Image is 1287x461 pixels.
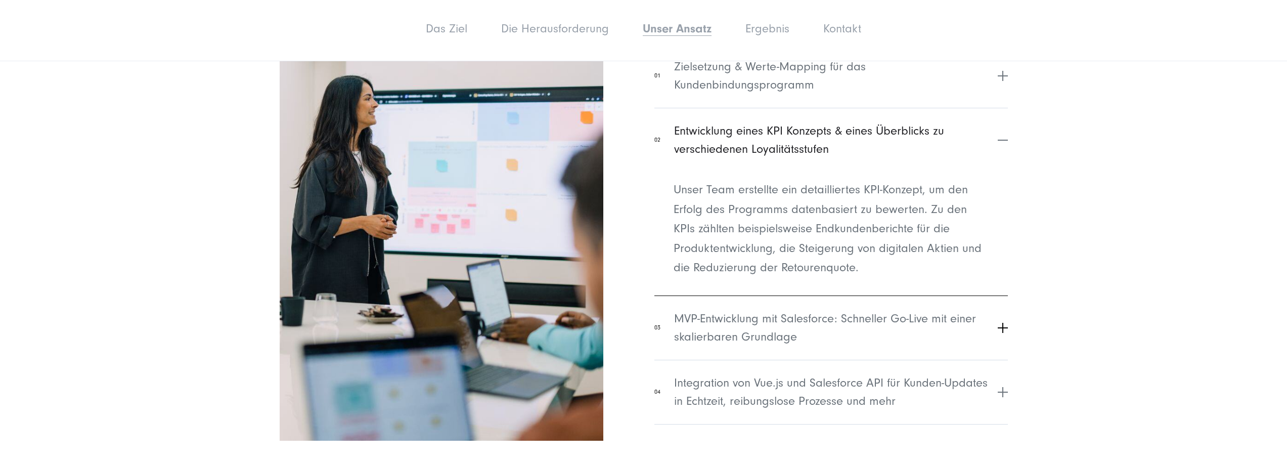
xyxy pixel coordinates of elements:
[674,58,995,94] span: Zielsetzung & Werte-Mapping für das Kundenbindungsprogramm
[654,108,1007,172] button: 02Entwicklung eines KPI Konzepts & eines Überblicks zu verschiedenen Loyalitätsstufen
[426,22,467,35] a: Das Ziel
[501,22,609,35] a: Die Herausforderung
[643,22,712,35] a: Unser Ansatz
[823,22,861,35] a: Kontakt
[654,360,1007,424] button: 04Integration von Vue.js und Salesforce API für Kunden-Updates in Echtzeit, reibungslose Prozesse...
[654,388,660,397] span: 04
[745,22,789,35] a: Ergebnis
[280,47,603,440] img: Workshop symbolisiert Entwicklung eines KPI-Konzepts
[654,136,660,145] span: 02
[654,71,660,80] span: 01
[674,122,995,158] span: Entwicklung eines KPI Konzepts & eines Überblicks zu verschiedenen Loyalitätsstufen
[654,44,1007,108] button: 01Zielsetzung & Werte-Mapping für das Kundenbindungsprogramm
[654,323,660,332] span: 03
[674,310,995,346] span: MVP-Entwicklung mit Salesforce: Schneller Go-Live mit einer skalierbaren Grundlage
[674,180,988,277] p: Unser Team erstellte ein detailliertes KPI-Konzept, um den Erfolg des Programms datenbasiert zu b...
[674,374,995,410] span: Integration von Vue.js und Salesforce API für Kunden-Updates in Echtzeit, reibungslose Prozesse u...
[654,296,1007,360] button: 03MVP-Entwicklung mit Salesforce: Schneller Go-Live mit einer skalierbaren Grundlage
